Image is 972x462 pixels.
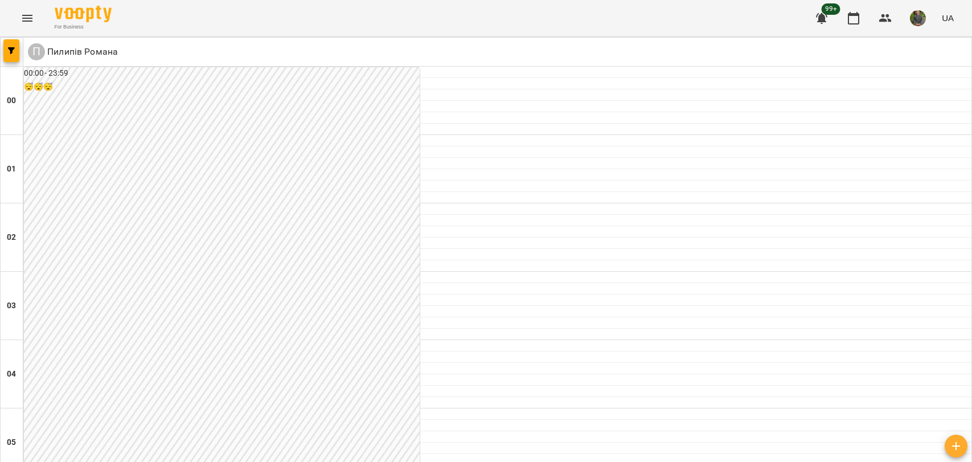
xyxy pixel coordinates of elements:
[7,231,16,244] h6: 02
[28,43,118,60] a: П Пилипів Романа
[7,95,16,107] h6: 00
[945,435,967,457] button: Створити урок
[910,10,926,26] img: 2aca21bda46e2c85bd0f5a74cad084d8.jpg
[942,12,954,24] span: UA
[55,23,112,31] span: For Business
[55,6,112,22] img: Voopty Logo
[45,45,118,59] p: Пилипів Романа
[7,368,16,381] h6: 04
[14,5,41,32] button: Menu
[28,43,45,60] div: П
[7,436,16,449] h6: 05
[7,163,16,175] h6: 01
[7,300,16,312] h6: 03
[24,81,420,93] h6: 😴😴😴
[937,7,958,28] button: UA
[822,3,840,15] span: 99+
[24,67,420,80] h6: 00:00 - 23:59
